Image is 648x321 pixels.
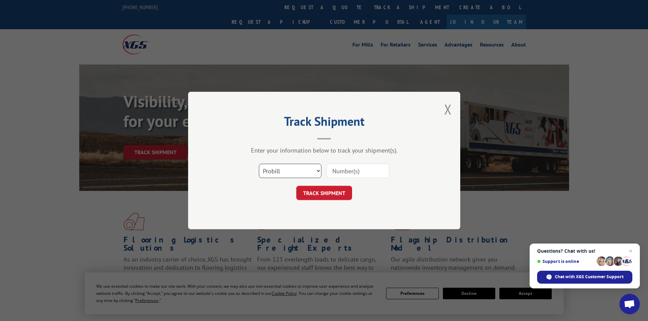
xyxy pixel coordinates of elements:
[296,186,352,200] button: TRACK SHIPMENT
[627,247,635,255] span: Close chat
[222,117,426,129] h2: Track Shipment
[537,259,594,264] span: Support is online
[537,271,632,284] div: Chat with XGS Customer Support
[327,164,389,178] input: Number(s)
[444,100,452,118] button: Close modal
[555,274,624,280] span: Chat with XGS Customer Support
[619,294,640,314] div: Open chat
[537,248,632,254] span: Questions? Chat with us!
[222,146,426,154] div: Enter your information below to track your shipment(s).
